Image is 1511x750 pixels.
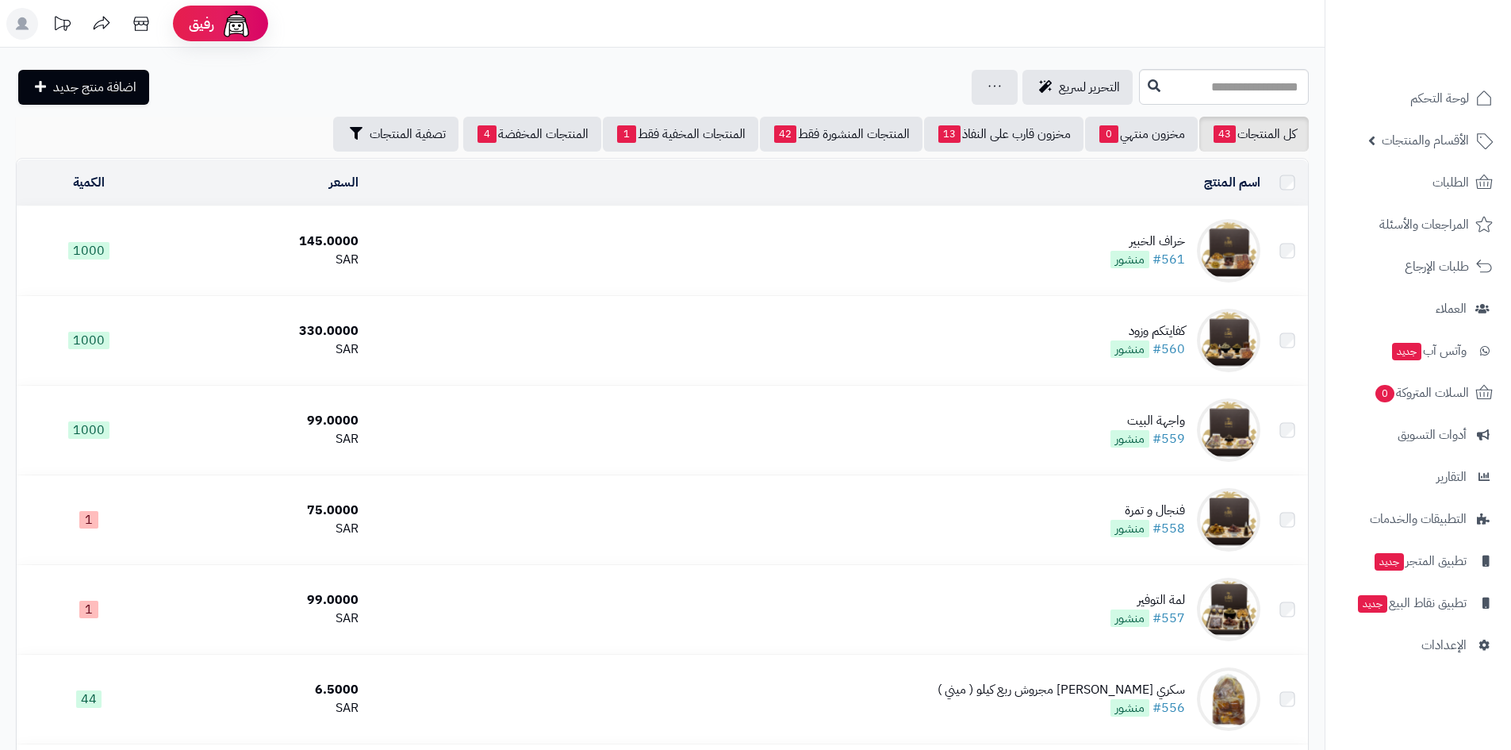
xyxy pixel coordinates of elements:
[167,520,359,538] div: SAR
[329,173,359,192] a: السعر
[189,14,214,33] span: رفيق
[1335,79,1501,117] a: لوحة التحكم
[1152,698,1185,717] a: #556
[1110,233,1185,251] div: خراف الخبير
[167,610,359,628] div: SAR
[1110,591,1185,610] div: لمة التوفير
[167,340,359,359] div: SAR
[167,502,359,520] div: 75.0000
[1379,213,1469,236] span: المراجعات والأسئلة
[1110,251,1149,268] span: منشور
[333,117,458,152] button: تصفية المنتجات
[1199,117,1309,152] a: كل المنتجات43
[760,117,922,152] a: المنتجات المنشورة فقط42
[1390,340,1467,362] span: وآتس آب
[1375,553,1404,571] span: جديد
[370,125,446,144] span: تصفية المنتجات
[42,8,82,44] a: تحديثات المنصة
[1110,699,1149,717] span: منشور
[1358,595,1387,613] span: جديد
[1335,458,1501,496] a: التقارير
[79,511,98,529] span: 1
[1335,542,1501,580] a: تطبيق المتجرجديد
[463,117,601,152] a: المنتجات المخفضة4
[1373,550,1467,572] span: تطبيق المتجر
[1356,592,1467,614] span: تطبيق نقاط البيع
[1335,584,1501,622] a: تطبيق نقاط البيعجديد
[938,681,1185,699] div: سكري [PERSON_NAME] مجروش ربع كيلو ( ميني )
[1405,256,1469,278] span: طلبات الإرجاع
[1152,519,1185,538] a: #558
[1335,206,1501,244] a: المراجعات والأسئلة
[1374,382,1469,404] span: السلات المتروكة
[1375,385,1394,402] span: 0
[774,125,796,143] span: 42
[1022,70,1133,105] a: التحرير لسريع
[1110,520,1149,537] span: منشور
[1370,508,1467,530] span: التطبيقات والخدمات
[1436,466,1467,488] span: التقارير
[167,322,359,340] div: 330.0000
[1335,626,1501,664] a: الإعدادات
[617,125,636,143] span: 1
[1099,125,1118,143] span: 0
[924,117,1083,152] a: مخزون قارب على النفاذ13
[1197,398,1260,462] img: واجهة البيت
[18,70,149,105] a: اضافة منتج جديد
[603,117,758,152] a: المنتجات المخفية فقط1
[1335,290,1501,328] a: العملاء
[167,591,359,610] div: 99.0000
[1197,309,1260,372] img: كفايتكم وزود
[1335,500,1501,538] a: التطبيقات والخدمات
[167,412,359,430] div: 99.0000
[1398,424,1467,446] span: أدوات التسويق
[1197,578,1260,641] img: لمة التوفير
[1382,129,1469,152] span: الأقسام والمنتجات
[1436,298,1467,320] span: العملاء
[1152,609,1185,628] a: #557
[167,233,359,251] div: 145.0000
[1204,173,1260,192] a: اسم المنتج
[76,690,102,708] span: 44
[167,430,359,448] div: SAR
[1110,412,1185,430] div: واجهة البيت
[1110,322,1185,340] div: كفايتكم وزود
[1335,332,1501,370] a: وآتس آبجديد
[1110,340,1149,358] span: منشور
[68,242,109,260] span: 1000
[1152,250,1185,269] a: #561
[1403,43,1496,76] img: logo-2.png
[1197,488,1260,552] img: فنجال و تمرة
[1197,219,1260,283] img: خراف الخبير
[1059,78,1120,97] span: التحرير لسريع
[1214,125,1236,143] span: 43
[1110,610,1149,627] span: منشور
[68,332,109,349] span: 1000
[1197,667,1260,731] img: سكري ضميد يدوي مجروش ربع كيلو ( ميني )
[1392,343,1421,360] span: جديد
[1432,171,1469,194] span: الطلبات
[221,8,252,40] img: ai-face.png
[167,251,359,269] div: SAR
[1335,374,1501,412] a: السلات المتروكة0
[477,125,497,143] span: 4
[1335,248,1501,286] a: طلبات الإرجاع
[79,601,98,618] span: 1
[167,681,359,699] div: 6.5000
[1335,163,1501,202] a: الطلبات
[938,125,961,143] span: 13
[68,421,109,439] span: 1000
[1152,429,1185,448] a: #559
[167,699,359,717] div: SAR
[1421,634,1467,656] span: الإعدادات
[73,173,105,192] a: الكمية
[53,78,136,97] span: اضافة منتج جديد
[1410,87,1469,110] span: لوحة التحكم
[1335,416,1501,454] a: أدوات التسويق
[1110,430,1149,448] span: منشور
[1110,502,1185,520] div: فنجال و تمرة
[1152,340,1185,359] a: #560
[1085,117,1198,152] a: مخزون منتهي0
